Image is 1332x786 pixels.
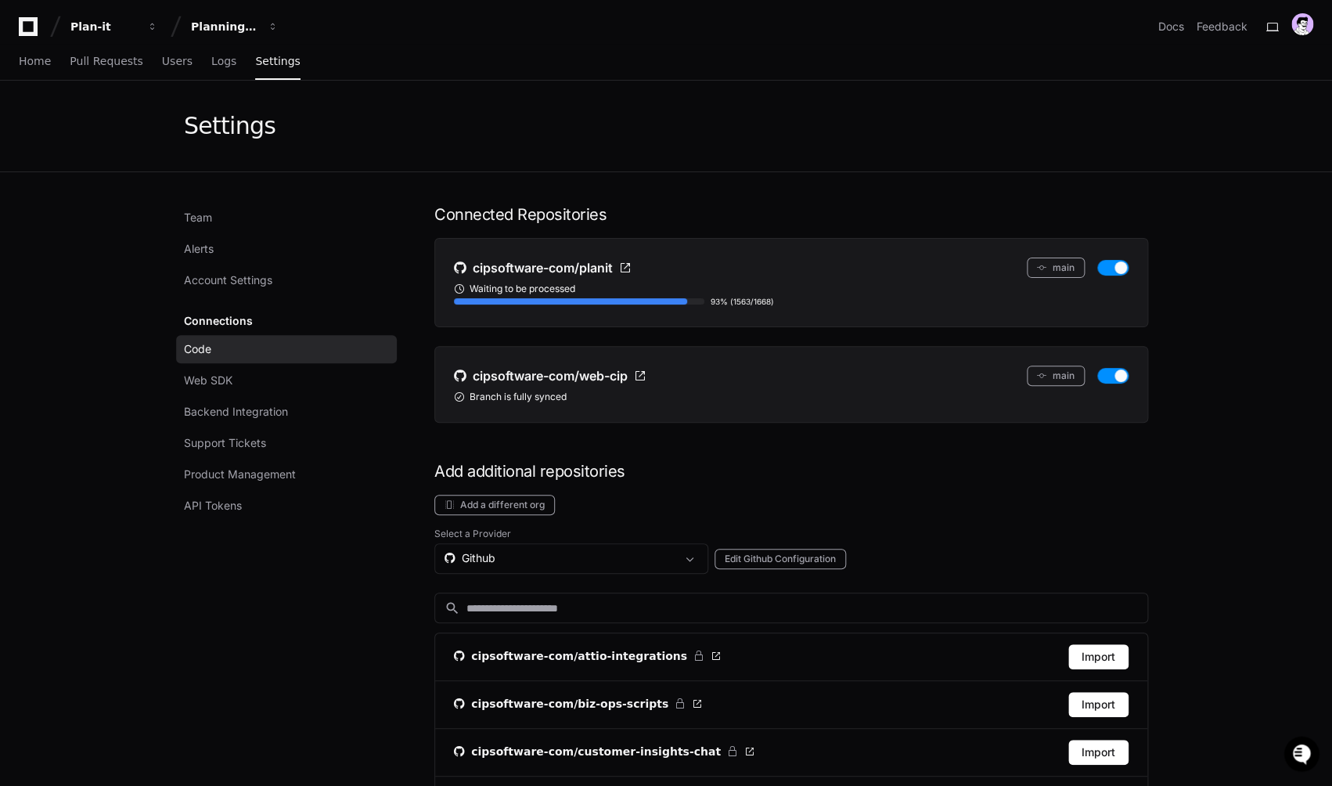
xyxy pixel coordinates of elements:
[473,258,613,277] span: cipsoftware-com/planit
[1027,366,1085,386] button: main
[434,204,1148,225] h1: Connected Repositories
[211,56,236,66] span: Logs
[255,44,300,80] a: Settings
[434,460,1148,482] h1: Add additional repositories
[162,56,193,66] span: Users
[191,19,258,34] div: Planning Plan-it
[1068,692,1129,717] button: Import
[471,696,668,712] span: cipsoftware-com/biz-ops-scripts
[19,44,51,80] a: Home
[1197,19,1247,34] button: Feedback
[16,16,47,47] img: PlayerZero
[184,435,266,451] span: Support Tickets
[53,132,204,145] div: We're offline, we'll be back soon
[176,266,397,294] a: Account Settings
[176,204,397,232] a: Team
[184,210,212,225] span: Team
[70,44,142,80] a: Pull Requests
[454,648,722,664] a: cipsoftware-com/attio-integrations
[434,495,555,515] button: Add a different org
[454,744,755,759] a: cipsoftware-com/customer-insights-chat
[184,112,275,140] div: Settings
[434,528,1148,540] label: Select a Provider
[711,295,774,308] div: 93% (1563/1668)
[184,404,288,420] span: Backend Integration
[16,117,44,145] img: 1736555170064-99ba0984-63c1-480f-8ee9-699278ef63ed
[176,460,397,489] a: Product Management
[185,13,285,41] button: Planning Plan-it
[266,121,285,140] button: Start new chat
[454,366,646,386] a: cipsoftware-com/web-cip
[184,341,211,357] span: Code
[211,44,236,80] a: Logs
[1291,13,1313,35] img: avatar
[445,600,460,616] mat-icon: search
[1158,19,1184,34] a: Docs
[454,283,1129,295] div: Waiting to be processed
[184,241,214,257] span: Alerts
[454,696,703,712] a: cipsoftware-com/biz-ops-scripts
[454,391,1129,403] div: Branch is fully synced
[1282,734,1324,777] iframe: Open customer support
[16,63,285,88] div: Welcome
[184,373,232,388] span: Web SDK
[255,56,300,66] span: Settings
[445,550,676,566] div: Github
[176,492,397,520] a: API Tokens
[471,648,687,664] span: cipsoftware-com/attio-integrations
[53,117,257,132] div: Start new chat
[162,44,193,80] a: Users
[70,56,142,66] span: Pull Requests
[184,498,242,514] span: API Tokens
[64,13,164,41] button: Plan-it
[176,429,397,457] a: Support Tickets
[70,19,138,34] div: Plan-it
[184,467,296,482] span: Product Management
[176,235,397,263] a: Alerts
[1068,644,1129,669] button: Import
[715,549,846,569] button: Edit Github Configuration
[19,56,51,66] span: Home
[1027,258,1085,278] button: main
[1068,740,1129,765] button: Import
[176,335,397,363] a: Code
[176,398,397,426] a: Backend Integration
[471,744,721,759] span: cipsoftware-com/customer-insights-chat
[473,366,628,385] span: cipsoftware-com/web-cip
[156,164,189,176] span: Pylon
[110,164,189,176] a: Powered byPylon
[184,272,272,288] span: Account Settings
[454,258,632,278] a: cipsoftware-com/planit
[176,366,397,395] a: Web SDK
